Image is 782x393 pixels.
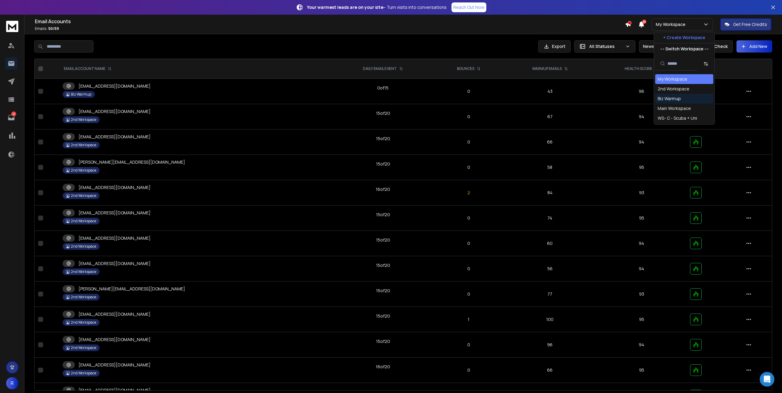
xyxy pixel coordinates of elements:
[503,307,597,332] td: 100
[376,262,390,268] div: 15 of 20
[6,377,18,389] button: R
[71,345,96,350] p: 2nd Workspace
[438,316,499,322] p: 1
[503,155,597,180] td: 58
[363,66,397,71] p: DAILY EMAILS SENT
[71,143,96,147] p: 2nd Workspace
[438,215,499,221] p: 0
[656,21,688,27] p: My Workspace
[71,320,96,325] p: 2nd Workspace
[660,46,709,52] p: --- Switch Workspace ---
[71,295,96,300] p: 2nd Workspace
[79,210,151,216] p: [EMAIL_ADDRESS][DOMAIN_NAME]
[503,104,597,129] td: 67
[733,21,767,27] p: Get Free Credits
[597,129,686,155] td: 94
[760,372,774,387] div: Open Intercom Messenger
[79,362,151,368] p: [EMAIL_ADDRESS][DOMAIN_NAME]
[597,155,686,180] td: 95
[71,244,96,249] p: 2nd Workspace
[654,32,714,43] button: + Create Workspace
[438,88,499,94] p: 0
[597,332,686,358] td: 94
[79,159,185,165] p: [PERSON_NAME][EMAIL_ADDRESS][DOMAIN_NAME]
[79,311,151,317] p: [EMAIL_ADDRESS][DOMAIN_NAME]
[503,332,597,358] td: 96
[597,206,686,231] td: 95
[597,307,686,332] td: 95
[625,66,652,71] p: HEALTH SCORE
[597,180,686,206] td: 93
[79,337,151,343] p: [EMAIL_ADDRESS][DOMAIN_NAME]
[457,66,474,71] p: BOUNCES
[376,161,390,167] div: 15 of 20
[79,108,151,115] p: [EMAIL_ADDRESS][DOMAIN_NAME]
[597,231,686,256] td: 94
[438,240,499,246] p: 0
[71,92,91,97] p: Biz Warmup
[438,139,499,145] p: 0
[79,134,151,140] p: [EMAIL_ADDRESS][DOMAIN_NAME]
[376,136,390,142] div: 15 of 20
[71,269,96,274] p: 2nd Workspace
[438,342,499,348] p: 0
[6,21,18,32] img: logo
[658,76,687,82] div: My Workspace
[597,79,686,104] td: 96
[453,4,484,10] p: Reach Out Now
[639,40,679,53] button: Newest
[376,313,390,319] div: 15 of 20
[376,364,390,370] div: 16 of 20
[720,18,771,31] button: Get Free Credits
[71,168,96,173] p: 2nd Workspace
[71,219,96,224] p: 2nd Workspace
[658,96,681,102] div: Biz Warmup
[503,206,597,231] td: 74
[79,83,151,89] p: [EMAIL_ADDRESS][DOMAIN_NAME]
[503,180,597,206] td: 84
[438,114,499,120] p: 0
[376,212,390,218] div: 15 of 20
[658,105,691,111] div: Main Workspace
[307,4,447,10] p: – Turn visits into conversations
[64,66,111,71] div: EMAIL ACCOUNT NAME
[532,66,562,71] p: WARMUP EMAILS
[48,26,59,31] span: 50 / 59
[438,291,499,297] p: 0
[438,190,499,196] p: 2
[589,43,623,49] p: All Statuses
[376,338,390,344] div: 15 of 20
[597,358,686,383] td: 95
[79,235,151,241] p: [EMAIL_ADDRESS][DOMAIN_NAME]
[503,358,597,383] td: 66
[503,79,597,104] td: 43
[71,371,96,376] p: 2nd Workspace
[597,104,686,129] td: 94
[376,186,390,192] div: 16 of 20
[503,256,597,282] td: 56
[71,117,96,122] p: 2nd Workspace
[597,256,686,282] td: 94
[642,20,646,24] span: 50
[438,367,499,373] p: 0
[503,129,597,155] td: 66
[503,282,597,307] td: 77
[663,35,705,41] p: + Create Workspace
[658,115,697,121] div: WS- C - Scuba + Uni
[538,40,571,53] button: Export
[438,164,499,170] p: 0
[79,184,151,191] p: [EMAIL_ADDRESS][DOMAIN_NAME]
[376,237,390,243] div: 15 of 20
[736,40,772,53] button: Add New
[35,18,625,25] h1: Email Accounts
[377,85,389,91] div: 0 of 15
[376,110,390,116] div: 15 of 20
[503,231,597,256] td: 60
[438,266,499,272] p: 0
[71,193,96,198] p: 2nd Workspace
[451,2,486,12] a: Reach Out Now
[5,111,17,124] a: 41
[597,282,686,307] td: 93
[11,111,16,116] p: 41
